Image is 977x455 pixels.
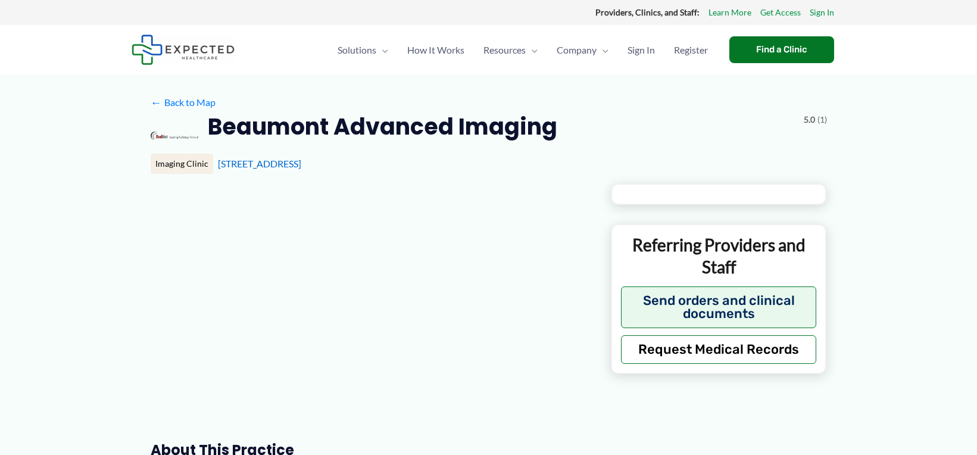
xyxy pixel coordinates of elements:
a: How It Works [398,29,474,71]
span: 5.0 [804,112,815,127]
a: ResourcesMenu Toggle [474,29,547,71]
a: Find a Clinic [729,36,834,63]
a: Sign In [810,5,834,20]
a: Register [664,29,717,71]
img: Expected Healthcare Logo - side, dark font, small [132,35,235,65]
span: Resources [483,29,526,71]
span: Menu Toggle [526,29,538,71]
button: Request Medical Records [621,335,817,364]
span: Menu Toggle [597,29,608,71]
a: ←Back to Map [151,94,216,111]
a: Get Access [760,5,801,20]
a: Sign In [618,29,664,71]
span: ← [151,96,162,108]
span: How It Works [407,29,464,71]
h2: Beaumont Advanced Imaging [208,112,557,141]
strong: Providers, Clinics, and Staff: [595,7,700,17]
p: Referring Providers and Staff [621,234,817,278]
a: SolutionsMenu Toggle [328,29,398,71]
span: Register [674,29,708,71]
div: Imaging Clinic [151,154,213,174]
span: Solutions [338,29,376,71]
button: Send orders and clinical documents [621,286,817,328]
span: (1) [817,112,827,127]
span: Company [557,29,597,71]
div: [STREET_ADDRESS] [218,157,827,170]
a: Learn More [708,5,751,20]
nav: Primary Site Navigation [328,29,717,71]
a: CompanyMenu Toggle [547,29,618,71]
span: Sign In [628,29,655,71]
span: Menu Toggle [376,29,388,71]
